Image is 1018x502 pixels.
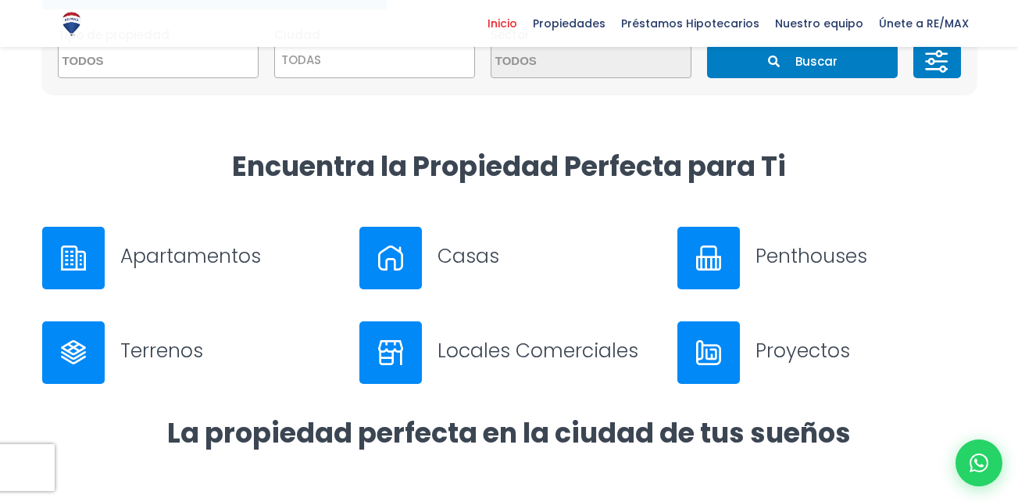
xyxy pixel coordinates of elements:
[359,321,659,384] a: Locales Comerciales
[871,12,977,35] span: Únete a RE/MAX
[755,337,977,364] h3: Proyectos
[707,45,898,78] button: Buscar
[438,242,659,270] h3: Casas
[613,12,767,35] span: Préstamos Hipotecarios
[767,12,871,35] span: Nuestro equipo
[755,242,977,270] h3: Penthouses
[359,227,659,289] a: Casas
[167,414,851,452] strong: La propiedad perfecta en la ciudad de tus sueños
[525,12,613,35] span: Propiedades
[120,337,341,364] h3: Terrenos
[120,242,341,270] h3: Apartamentos
[281,52,321,68] span: TODAS
[274,45,475,78] span: TODAS
[480,12,525,35] span: Inicio
[42,227,341,289] a: Apartamentos
[438,337,659,364] h3: Locales Comerciales
[58,10,85,38] img: Logo de REMAX
[232,147,786,185] strong: Encuentra la Propiedad Perfecta para Ti
[42,321,341,384] a: Terrenos
[677,227,977,289] a: Penthouses
[491,45,643,79] textarea: Search
[59,45,210,79] textarea: Search
[677,321,977,384] a: Proyectos
[275,49,474,71] span: TODAS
